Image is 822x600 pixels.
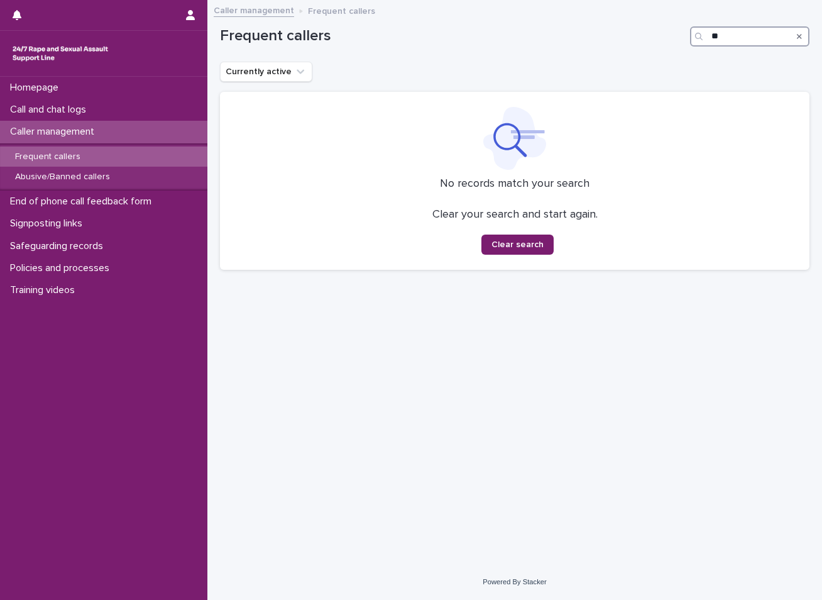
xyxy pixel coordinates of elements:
[5,284,85,296] p: Training videos
[491,240,544,249] span: Clear search
[5,240,113,252] p: Safeguarding records
[220,27,685,45] h1: Frequent callers
[235,177,794,191] p: No records match your search
[5,262,119,274] p: Policies and processes
[5,126,104,138] p: Caller management
[308,3,375,17] p: Frequent callers
[5,172,120,182] p: Abusive/Banned callers
[5,196,162,208] p: End of phone call feedback form
[432,208,598,222] p: Clear your search and start again.
[690,26,809,47] input: Search
[220,62,312,82] button: Currently active
[10,41,111,66] img: rhQMoQhaT3yELyF149Cw
[481,235,554,255] button: Clear search
[5,82,68,94] p: Homepage
[5,104,96,116] p: Call and chat logs
[5,218,92,230] p: Signposting links
[5,152,90,162] p: Frequent callers
[483,578,546,586] a: Powered By Stacker
[214,3,294,17] a: Caller management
